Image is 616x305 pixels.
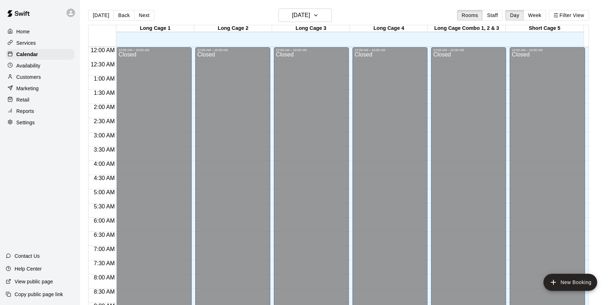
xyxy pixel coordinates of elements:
[16,73,41,81] p: Customers
[6,60,74,71] a: Availability
[92,90,117,96] span: 1:30 AM
[92,175,117,181] span: 4:30 AM
[92,104,117,110] span: 2:00 AM
[6,49,74,60] a: Calendar
[549,10,589,21] button: Filter View
[6,117,74,128] a: Settings
[92,147,117,153] span: 3:30 AM
[113,10,134,21] button: Back
[92,132,117,138] span: 3:00 AM
[15,265,42,272] p: Help Center
[292,10,310,20] h6: [DATE]
[482,10,503,21] button: Staff
[194,25,272,32] div: Long Cage 2
[116,25,194,32] div: Long Cage 1
[457,10,483,21] button: Rooms
[16,96,30,103] p: Retail
[15,252,40,260] p: Contact Us
[92,161,117,167] span: 4:00 AM
[118,48,189,52] div: 12:00 AM – 10:00 AM
[512,48,583,52] div: 12:00 AM – 10:00 AM
[92,260,117,266] span: 7:30 AM
[92,76,117,82] span: 1:00 AM
[197,48,268,52] div: 12:00 AM – 10:00 AM
[16,39,36,47] p: Services
[6,106,74,116] a: Reports
[276,48,347,52] div: 12:00 AM – 10:00 AM
[16,62,41,69] p: Availability
[134,10,154,21] button: Next
[543,274,597,291] button: add
[6,83,74,94] a: Marketing
[278,9,332,22] button: [DATE]
[6,26,74,37] a: Home
[89,61,117,67] span: 12:30 AM
[92,203,117,209] span: 5:30 AM
[6,72,74,82] a: Customers
[15,278,53,285] p: View public page
[16,119,35,126] p: Settings
[433,48,504,52] div: 12:00 AM – 10:00 AM
[16,85,39,92] p: Marketing
[16,28,30,35] p: Home
[89,47,117,53] span: 12:00 AM
[92,274,117,281] span: 8:00 AM
[428,25,506,32] div: Long Cage Combo 1, 2 & 3
[88,10,114,21] button: [DATE]
[355,48,425,52] div: 12:00 AM – 10:00 AM
[350,25,428,32] div: Long Cage 4
[92,289,117,295] span: 8:30 AM
[506,25,584,32] div: Short Cage 5
[16,51,38,58] p: Calendar
[92,246,117,252] span: 7:00 AM
[6,38,74,48] a: Services
[524,10,546,21] button: Week
[92,218,117,224] span: 6:00 AM
[272,25,350,32] div: Long Cage 3
[92,232,117,238] span: 6:30 AM
[92,118,117,124] span: 2:30 AM
[92,189,117,195] span: 5:00 AM
[16,108,34,115] p: Reports
[15,291,63,298] p: Copy public page link
[6,94,74,105] a: Retail
[505,10,524,21] button: Day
